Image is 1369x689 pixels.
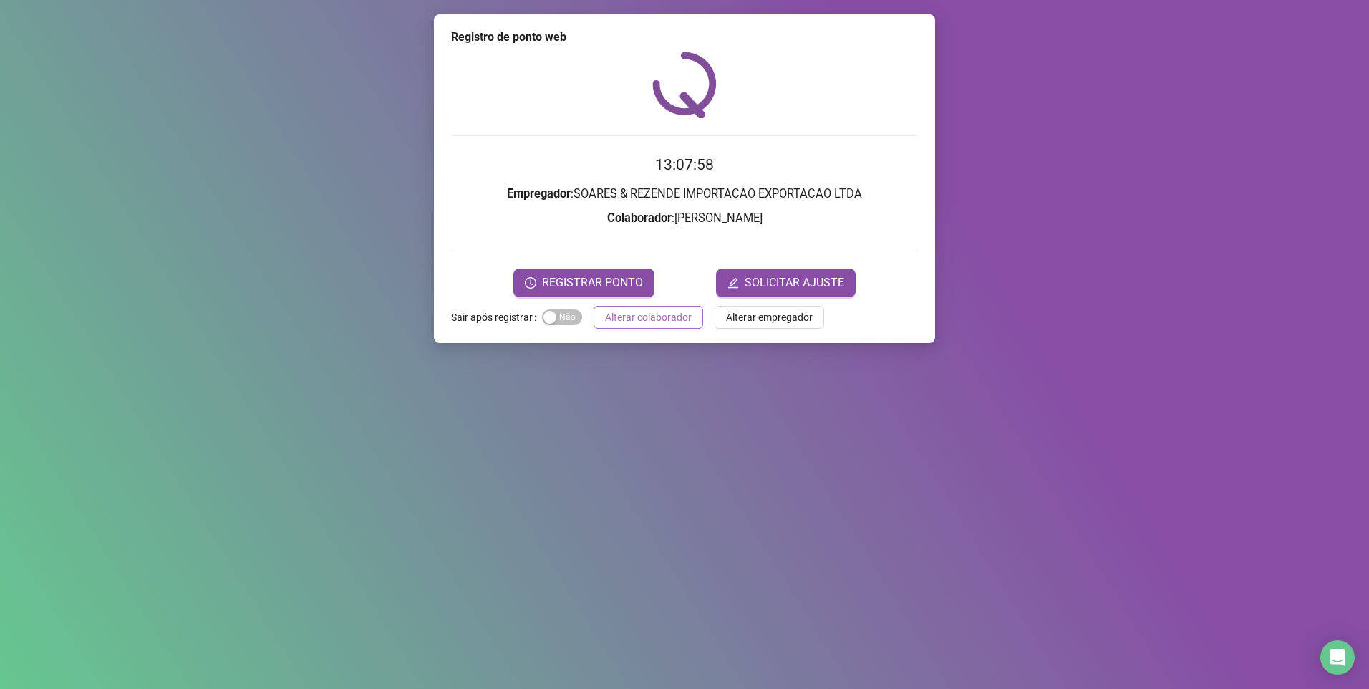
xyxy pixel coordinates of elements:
h3: : SOARES & REZENDE IMPORTACAO EXPORTACAO LTDA [451,185,918,203]
strong: Colaborador [607,211,672,225]
div: Registro de ponto web [451,29,918,46]
label: Sair após registrar [451,306,542,329]
span: SOLICITAR AJUSTE [745,274,844,291]
strong: Empregador [507,187,571,201]
span: Alterar empregador [726,309,813,325]
span: clock-circle [525,277,536,289]
span: Alterar colaborador [605,309,692,325]
button: REGISTRAR PONTO [513,269,654,297]
h3: : [PERSON_NAME] [451,209,918,228]
time: 13:07:58 [655,156,714,173]
img: QRPoint [652,52,717,118]
div: Open Intercom Messenger [1320,640,1355,675]
button: editSOLICITAR AJUSTE [716,269,856,297]
span: REGISTRAR PONTO [542,274,643,291]
span: edit [727,277,739,289]
button: Alterar colaborador [594,306,703,329]
button: Alterar empregador [715,306,824,329]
